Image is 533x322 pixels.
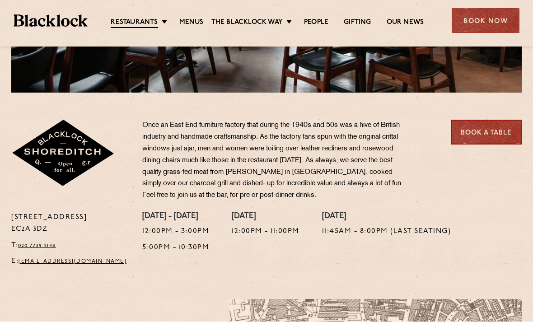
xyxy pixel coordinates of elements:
[142,226,209,238] p: 12:00pm - 3:00pm
[451,120,522,145] a: Book a Table
[211,19,283,28] a: The Blacklock Way
[322,212,451,222] h4: [DATE]
[142,120,409,202] p: Once an East End furniture factory that during the 1940s and 50s was a hive of British industry a...
[11,212,129,236] p: [STREET_ADDRESS] EC2A 3DZ
[142,212,209,222] h4: [DATE] - [DATE]
[232,212,299,222] h4: [DATE]
[11,240,129,252] p: T:
[452,9,519,33] div: Book Now
[11,256,129,268] p: E:
[111,19,158,28] a: Restaurants
[344,19,371,28] a: Gifting
[232,226,299,238] p: 12:00pm - 11:00pm
[142,243,209,254] p: 5:00pm - 10:30pm
[387,19,424,28] a: Our News
[304,19,328,28] a: People
[11,120,116,188] img: Shoreditch-stamp-v2-default.svg
[179,19,204,28] a: Menus
[14,15,88,28] img: BL_Textured_Logo-footer-cropped.svg
[322,226,451,238] p: 11:45am - 8:00pm (Last seating)
[19,259,126,265] a: [EMAIL_ADDRESS][DOMAIN_NAME]
[18,243,56,249] a: 020 7739 2148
